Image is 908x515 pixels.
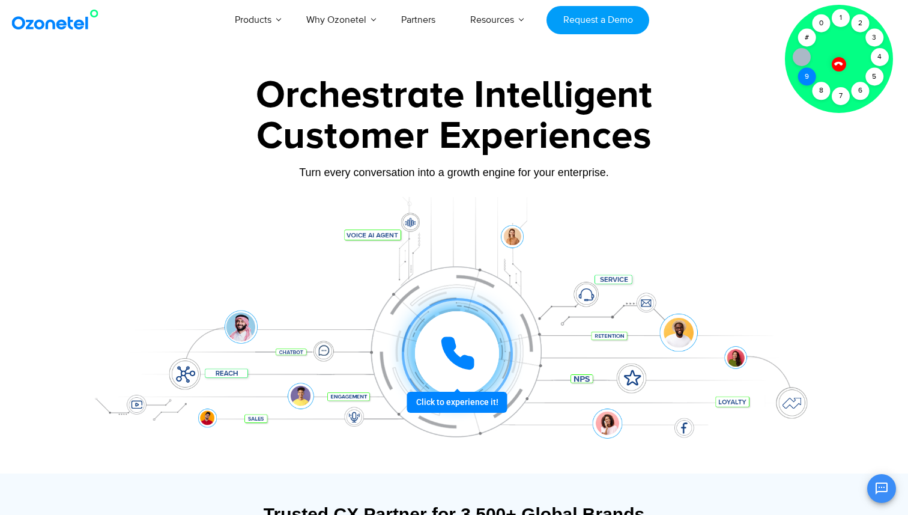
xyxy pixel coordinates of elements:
[812,14,830,32] div: 0
[865,29,883,47] div: 3
[832,87,850,105] div: 7
[546,6,649,34] a: Request a Demo
[79,166,829,179] div: Turn every conversation into a growth engine for your enterprise.
[851,14,869,32] div: 2
[867,474,896,503] button: Open chat
[865,68,883,86] div: 5
[79,76,829,115] div: Orchestrate Intelligent
[812,82,830,100] div: 8
[79,108,829,165] div: Customer Experiences
[851,82,869,100] div: 6
[871,48,889,66] div: 4
[798,68,816,86] div: 9
[832,9,850,27] div: 1
[798,29,816,47] div: #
